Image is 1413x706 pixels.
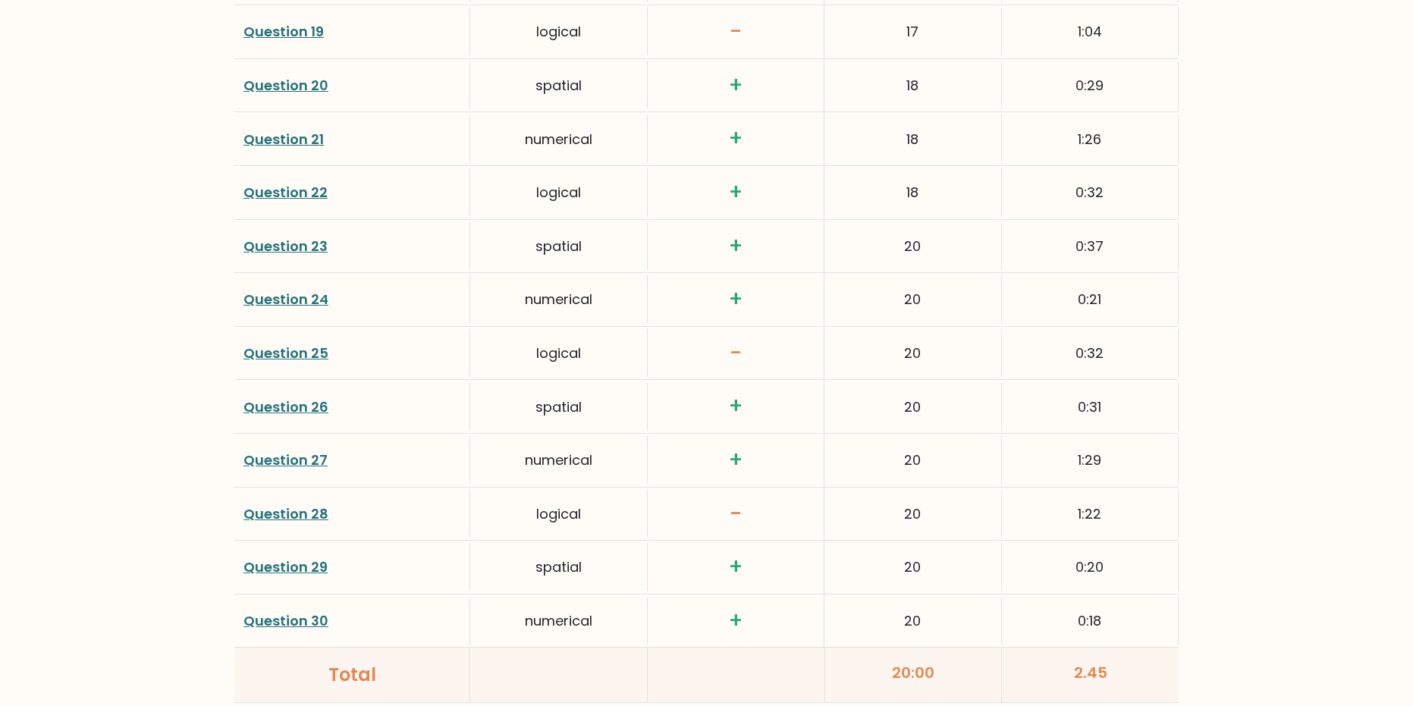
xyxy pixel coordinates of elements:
div: 0:31 [1002,383,1179,431]
div: 18 [824,115,1001,163]
div: 20:00 [825,648,1003,702]
h3: + [657,554,815,580]
a: Question 21 [243,130,324,149]
h3: - [657,340,815,366]
div: numerical [470,597,647,645]
a: Question 27 [243,450,328,469]
div: 0:32 [1002,168,1179,216]
div: numerical [470,115,647,163]
div: 1:26 [1002,115,1179,163]
div: numerical [470,275,647,323]
div: 0:37 [1002,222,1179,270]
div: 20 [824,329,1001,377]
h3: + [657,73,815,99]
div: spatial [470,61,647,109]
div: 2.45 [1002,648,1179,702]
a: Question 28 [243,504,328,523]
h3: + [657,608,815,634]
div: 18 [824,168,1001,216]
div: 20 [824,383,1001,431]
h3: - [657,19,815,45]
div: 1:04 [1002,8,1179,55]
div: logical [470,168,647,216]
div: 0:21 [1002,275,1179,323]
div: 20 [824,597,1001,645]
div: 20 [824,543,1001,591]
h3: + [657,234,815,259]
div: 20 [824,490,1001,538]
h3: + [657,180,815,206]
a: Question 22 [243,183,328,202]
div: 1:29 [1002,436,1179,484]
a: Question 19 [243,22,324,41]
div: logical [470,329,647,377]
h3: + [657,126,815,152]
h3: + [657,447,815,473]
div: Total [243,661,460,689]
div: 18 [824,61,1001,109]
div: 0:29 [1002,61,1179,109]
a: Question 26 [243,397,328,416]
div: 20 [824,275,1001,323]
a: Question 25 [243,344,328,362]
div: 20 [824,222,1001,270]
div: 20 [824,436,1001,484]
a: Question 20 [243,76,328,95]
h3: + [657,287,815,312]
div: 0:32 [1002,329,1179,377]
div: logical [470,8,647,55]
div: spatial [470,383,647,431]
a: Question 30 [243,611,328,630]
div: spatial [470,222,647,270]
a: Question 23 [243,237,328,256]
div: logical [470,490,647,538]
a: Question 29 [243,557,328,576]
div: 0:20 [1002,543,1179,591]
div: numerical [470,436,647,484]
div: 17 [824,8,1001,55]
a: Question 24 [243,290,328,309]
h3: + [657,394,815,419]
div: spatial [470,543,647,591]
div: 1:22 [1002,490,1179,538]
h3: - [657,501,815,527]
div: 0:18 [1002,597,1179,645]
